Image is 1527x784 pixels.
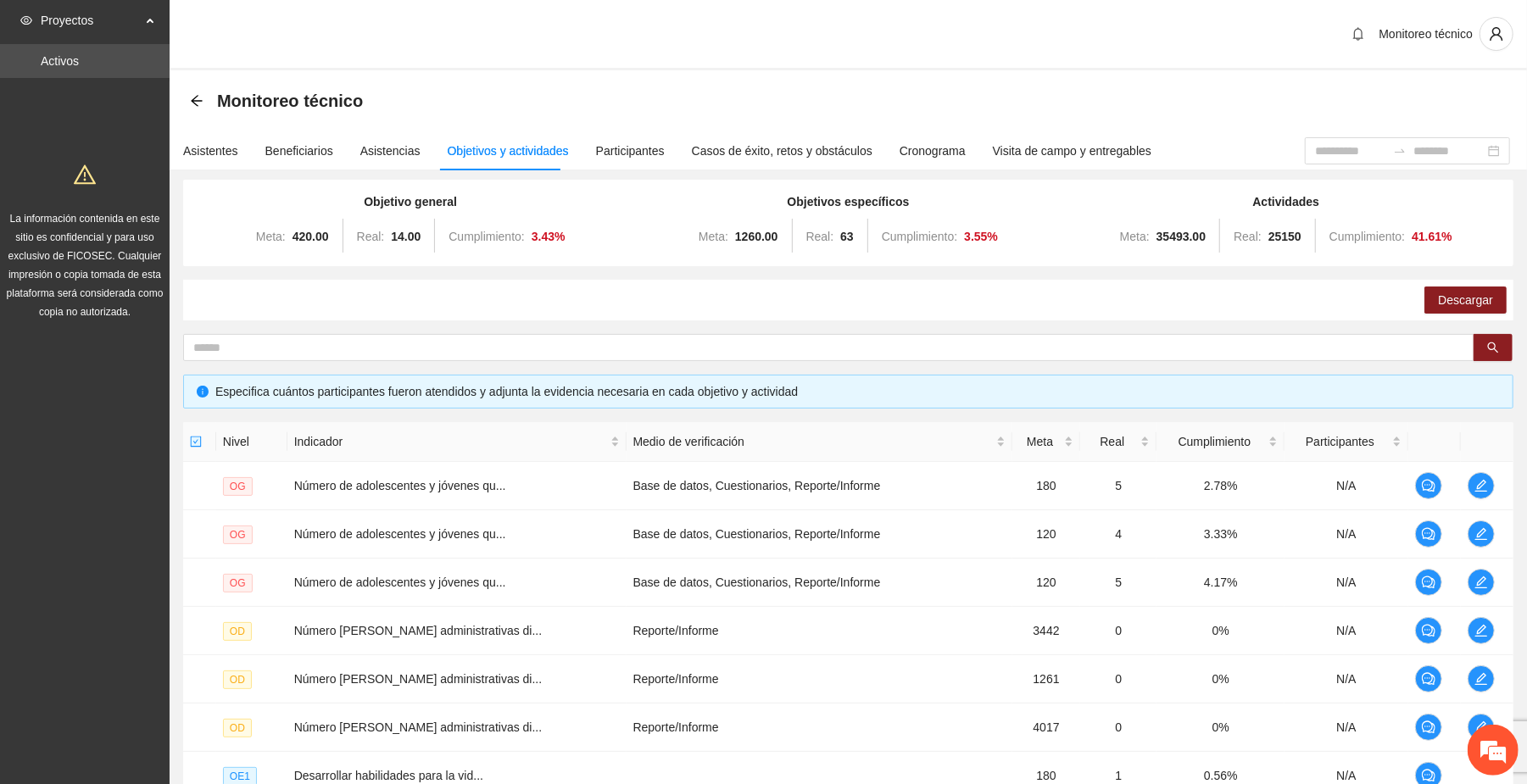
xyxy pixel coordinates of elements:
button: Descargar [1424,286,1507,314]
strong: 35493.00 [1156,230,1206,243]
span: search [1487,342,1499,355]
th: Cumplimiento [1156,422,1285,462]
span: bell [1346,27,1371,41]
span: OG [223,525,253,544]
strong: 25150 [1268,230,1301,243]
td: 4017 [1012,703,1081,752]
th: Participantes [1285,422,1407,462]
span: OD [223,719,252,737]
td: 4 [1080,510,1156,559]
button: comment [1415,617,1442,644]
button: bell [1345,20,1372,47]
div: Beneficiarios [265,142,333,160]
span: check-square [190,436,202,448]
td: 0% [1156,607,1285,655]
span: warning [74,164,96,186]
strong: 3.43 % [532,230,566,243]
td: 5 [1080,462,1156,510]
button: edit [1468,520,1495,548]
th: Meta [1012,422,1081,462]
textarea: Escriba su mensaje y pulse “Intro” [8,463,323,522]
button: comment [1415,520,1442,548]
button: comment [1415,714,1442,741]
td: 2.78% [1156,462,1285,510]
span: edit [1468,672,1494,686]
span: Cumplimiento: [1329,230,1405,243]
button: edit [1468,569,1495,596]
button: search [1474,334,1513,361]
td: 1261 [1012,655,1081,703]
span: Cumplimiento [1163,432,1265,451]
span: Indicador [294,432,607,451]
td: 0% [1156,655,1285,703]
span: Descargar [1438,291,1493,309]
span: Meta: [699,230,728,243]
td: Base de datos, Cuestionarios, Reporte/Informe [627,559,1012,607]
td: 0% [1156,703,1285,752]
button: edit [1468,714,1495,741]
span: Meta [1019,432,1062,451]
strong: 420.00 [293,230,329,243]
span: arrow-left [190,94,203,108]
span: Proyectos [41,3,141,37]
span: Medio de verificación [633,432,993,451]
td: 0 [1080,607,1156,655]
td: N/A [1285,462,1407,510]
span: edit [1468,624,1494,637]
span: Monitoreo técnico [217,87,363,114]
td: 120 [1012,510,1081,559]
td: Base de datos, Cuestionarios, Reporte/Informe [627,462,1012,510]
td: 3.33% [1156,510,1285,559]
span: info-circle [197,386,209,398]
span: Número de adolescentes y jóvenes qu... [294,479,506,492]
td: 5 [1080,559,1156,607]
span: eye [20,14,32,26]
td: Reporte/Informe [627,607,1012,655]
td: 3442 [1012,607,1081,655]
button: edit [1468,472,1495,499]
div: Chatee con nosotros ahora [88,86,285,108]
td: 0 [1080,703,1156,752]
td: N/A [1285,655,1407,703]
td: N/A [1285,703,1407,752]
div: Objetivos y actividades [448,142,569,160]
div: Asistencias [360,142,421,160]
button: comment [1415,569,1442,596]
span: Cumplimiento: [449,230,524,243]
strong: 41.61 % [1412,230,1452,243]
td: 0 [1080,655,1156,703]
button: comment [1415,665,1442,692]
span: Número de adolescentes y jóvenes qu... [294,527,506,541]
td: N/A [1285,510,1407,559]
span: Real: [357,230,385,243]
span: Monitoreo técnico [1379,27,1473,41]
span: Meta: [256,230,286,243]
td: Reporte/Informe [627,655,1012,703]
span: Estamos en línea. [98,226,234,398]
span: edit [1468,720,1494,734]
span: OG [223,574,253,592]
td: 120 [1012,559,1081,607]
td: 4.17% [1156,559,1285,607]
div: Back [190,94,203,108]
strong: Actividades [1253,195,1320,209]
span: edit [1468,527,1494,541]
strong: 14.00 [391,230,421,243]
span: OD [223,622,252,641]
span: to [1393,144,1407,158]
span: swap-right [1393,144,1407,158]
strong: 1260.00 [735,230,778,243]
span: Número [PERSON_NAME] administrativas di... [294,720,543,734]
span: Número [PERSON_NAME] administrativas di... [294,672,543,686]
span: Número [PERSON_NAME] administrativas di... [294,624,543,637]
span: La información contenida en este sitio es confidencial y para uso exclusivo de FICOSEC. Cualquier... [7,213,164,318]
span: Real [1087,432,1137,451]
span: OD [223,670,252,689]
div: Especifica cuántos participantes fueron atendidos y adjunta la evidencia necesaria en cada objeti... [215,382,1500,401]
button: edit [1468,665,1495,692]
td: Base de datos, Cuestionarios, Reporte/Informe [627,510,1012,559]
span: Real: [1234,230,1262,243]
strong: 3.55 % [964,230,998,243]
th: Medio de verificación [627,422,1012,462]
span: Real: [806,230,834,243]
